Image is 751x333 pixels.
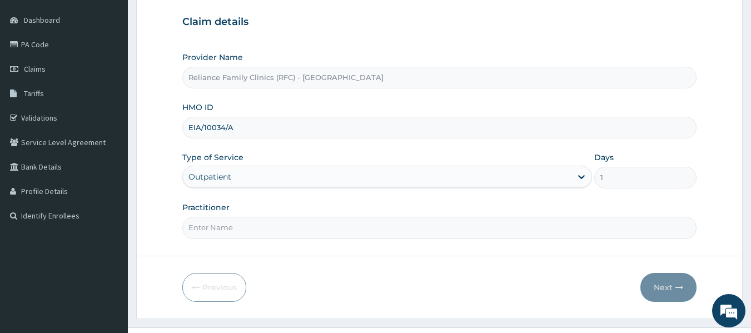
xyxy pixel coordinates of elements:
h3: Claim details [182,16,697,28]
textarea: Type your message and hit 'Enter' [6,218,212,257]
div: Chat with us now [58,62,187,77]
label: Practitioner [182,202,230,213]
button: Previous [182,273,246,302]
button: Next [640,273,697,302]
label: Provider Name [182,52,243,63]
label: Type of Service [182,152,243,163]
label: Days [594,152,614,163]
span: Dashboard [24,15,60,25]
div: Outpatient [188,171,231,182]
span: We're online! [64,97,153,210]
div: Minimize live chat window [182,6,209,32]
span: Tariffs [24,88,44,98]
label: HMO ID [182,102,213,113]
img: d_794563401_company_1708531726252_794563401 [21,56,45,83]
input: Enter Name [182,217,697,238]
span: Claims [24,64,46,74]
input: Enter HMO ID [182,117,697,138]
